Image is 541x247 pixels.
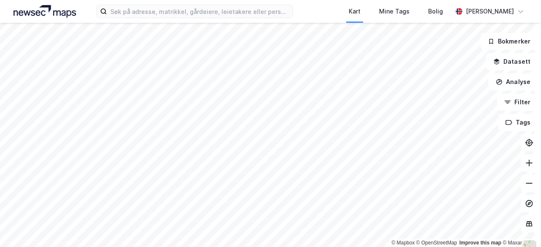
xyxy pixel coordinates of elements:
button: Datasett [486,53,538,70]
button: Analyse [489,73,538,90]
iframe: Chat Widget [499,206,541,247]
a: OpenStreetMap [416,240,457,246]
div: Kart [349,6,361,16]
img: logo.a4113a55bc3d86da70a041830d287a7e.svg [14,5,76,18]
button: Bokmerker [481,33,538,50]
button: Tags [498,114,538,131]
button: Filter [497,94,538,111]
div: Kontrollprogram for chat [499,206,541,247]
div: Mine Tags [379,6,410,16]
div: Bolig [428,6,443,16]
input: Søk på adresse, matrikkel, gårdeiere, leietakere eller personer [107,5,292,18]
div: [PERSON_NAME] [466,6,514,16]
a: Mapbox [391,240,415,246]
a: Improve this map [459,240,501,246]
